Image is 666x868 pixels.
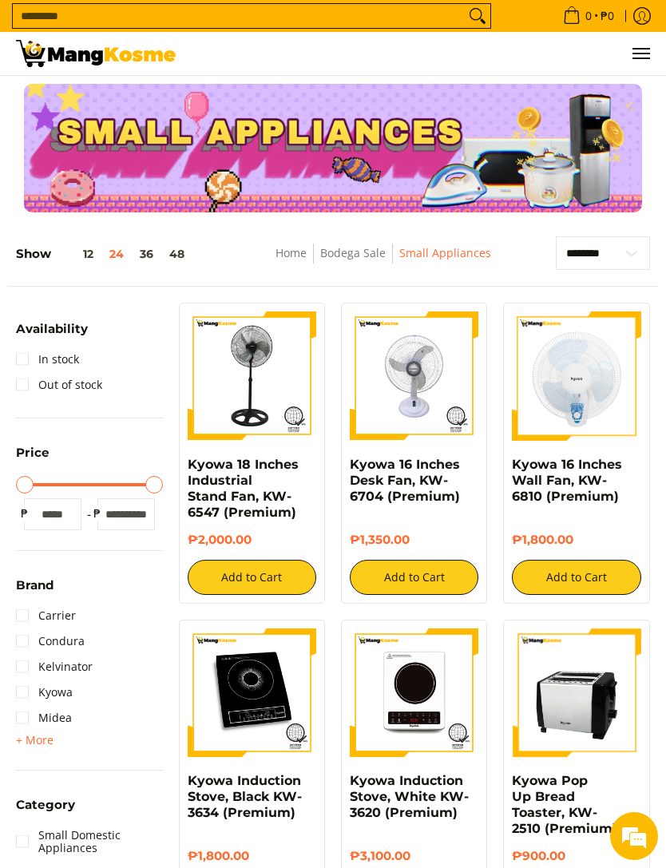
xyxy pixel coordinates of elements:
[512,560,640,595] button: Add to Cart
[188,560,316,595] button: Add to Cart
[192,32,650,75] nav: Main Menu
[512,311,640,440] img: kyowa-wall-fan-blue-premium-full-view-mang-kosme
[512,849,640,864] h6: ₱900.00
[188,773,302,820] a: Kyowa Induction Stove, Black KW-3634 (Premium)
[16,628,85,654] a: Condura
[631,32,650,75] button: Menu
[350,849,478,864] h6: ₱3,100.00
[16,247,192,262] h5: Show
[16,731,54,750] summary: Open
[51,248,101,260] button: 12
[188,533,316,548] h6: ₱2,000.00
[465,4,490,28] button: Search
[16,505,32,521] span: ₱
[16,579,54,591] span: Brand
[16,822,163,861] a: Small Domestic Appliances
[512,457,622,504] a: Kyowa 16 Inches Wall Fan, KW-6810 (Premium)
[132,248,161,260] button: 36
[16,323,88,347] summary: Open
[276,245,307,260] a: Home
[161,248,192,260] button: 48
[188,311,316,440] img: Kyowa 18 Inches Industrial Stand Fan, KW-6547 (Premium)
[232,244,534,279] nav: Breadcrumbs
[583,10,594,22] span: 0
[16,446,50,458] span: Price
[512,628,640,757] img: kyowa-stainless-bread-toaster-premium-full-view-mang-kosme
[16,799,75,811] span: Category
[350,533,478,548] h6: ₱1,350.00
[320,245,386,260] a: Bodega Sale
[188,457,299,520] a: Kyowa 18 Inches Industrial Stand Fan, KW-6547 (Premium)
[16,323,88,335] span: Availability
[16,680,73,705] a: Kyowa
[16,799,75,822] summary: Open
[16,40,176,67] img: Small Appliances l Mang Kosme: Home Appliances Warehouse Sale | Page 2
[512,773,617,836] a: Kyowa Pop Up Bread Toaster, KW-2510 (Premium)
[16,603,76,628] a: Carrier
[188,628,316,757] img: Kyowa Induction Stove, Black KW-3634 (Premium)
[350,773,469,820] a: Kyowa Induction Stove, White KW-3620 (Premium)
[16,705,72,731] a: Midea
[598,10,616,22] span: ₱0
[399,245,491,260] a: Small Appliances
[558,7,619,25] span: •
[350,311,478,440] img: Kyowa 16 Inches Desk Fan, KW-6704 (Premium)
[512,533,640,548] h6: ₱1,800.00
[350,457,460,504] a: Kyowa 16 Inches Desk Fan, KW-6704 (Premium)
[89,505,105,521] span: ₱
[16,654,93,680] a: Kelvinator
[16,734,54,747] span: + More
[350,628,478,757] img: Kyowa Induction Stove, White KW-3620 (Premium)
[101,248,132,260] button: 24
[350,560,478,595] button: Add to Cart
[16,372,102,398] a: Out of stock
[188,849,316,864] h6: ₱1,800.00
[192,32,650,75] ul: Customer Navigation
[16,579,54,603] summary: Open
[16,347,79,372] a: In stock
[16,446,50,470] summary: Open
